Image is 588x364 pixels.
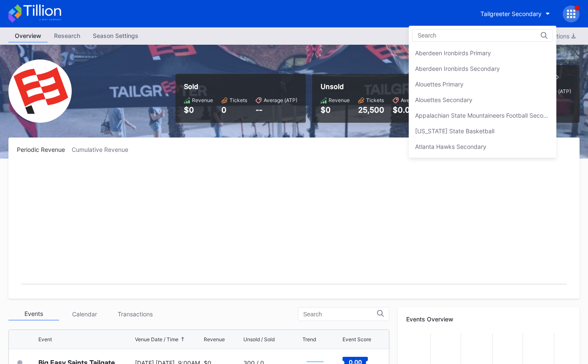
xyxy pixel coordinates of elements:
[415,96,472,103] div: Alouettes Secondary
[415,143,486,150] div: Atlanta Hawks Secondary
[415,49,491,57] div: Aberdeen Ironbirds Primary
[418,32,491,39] input: Search
[415,81,464,88] div: Alouettes Primary
[415,65,500,72] div: Aberdeen Ironbirds Secondary
[415,112,550,119] div: Appalachian State Mountaineers Football Secondary
[415,127,494,135] div: [US_STATE] State Basketball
